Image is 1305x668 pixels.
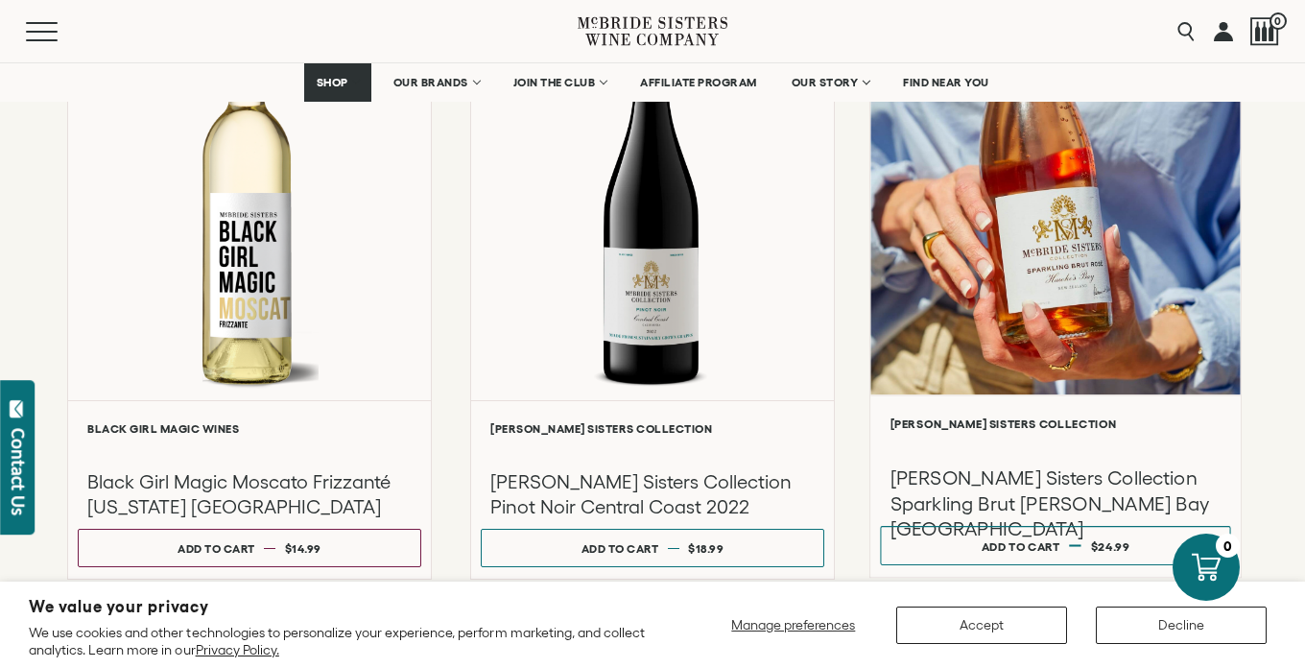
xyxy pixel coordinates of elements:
span: OUR STORY [792,76,859,89]
span: $18.99 [688,542,724,555]
a: OUR STORY [779,63,882,102]
span: $24.99 [1091,539,1130,552]
h6: Black Girl Magic Wines [87,422,412,435]
span: FIND NEAR YOU [903,76,989,89]
button: Mobile Menu Trigger [26,22,95,41]
span: AFFILIATE PROGRAM [640,76,757,89]
h3: [PERSON_NAME] Sisters Collection Pinot Noir Central Coast 2022 [490,469,815,519]
div: 0 [1216,534,1240,558]
a: FIND NEAR YOU [890,63,1002,102]
div: Add to cart [581,535,659,562]
span: Manage preferences [731,617,855,632]
div: Contact Us [9,428,28,515]
div: Add to cart [178,535,255,562]
h3: [PERSON_NAME] Sisters Collection Sparkling Brut [PERSON_NAME] Bay [GEOGRAPHIC_DATA] [890,465,1222,542]
a: SHOP [304,63,371,102]
span: $14.99 [285,542,321,555]
h3: Black Girl Magic Moscato Frizzanté [US_STATE] [GEOGRAPHIC_DATA] [87,469,412,519]
button: Add to cart $24.99 [880,526,1230,565]
button: Manage preferences [720,607,867,644]
a: Privacy Policy. [196,642,279,657]
p: We use cookies and other technologies to personalize your experience, perform marketing, and coll... [29,624,657,658]
a: AFFILIATE PROGRAM [628,63,770,102]
h2: We value your privacy [29,599,657,615]
button: Decline [1096,607,1267,644]
span: 0 [1269,12,1287,30]
button: Add to cart $18.99 [481,529,824,567]
button: Add to cart $14.99 [78,529,421,567]
h6: [PERSON_NAME] Sisters Collection [890,417,1222,430]
span: SHOP [317,76,349,89]
div: Add to cart [982,532,1060,561]
a: OUR BRANDS [381,63,491,102]
a: JOIN THE CLUB [501,63,619,102]
span: OUR BRANDS [393,76,468,89]
button: Accept [896,607,1067,644]
span: JOIN THE CLUB [513,76,596,89]
h6: [PERSON_NAME] Sisters Collection [490,422,815,435]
